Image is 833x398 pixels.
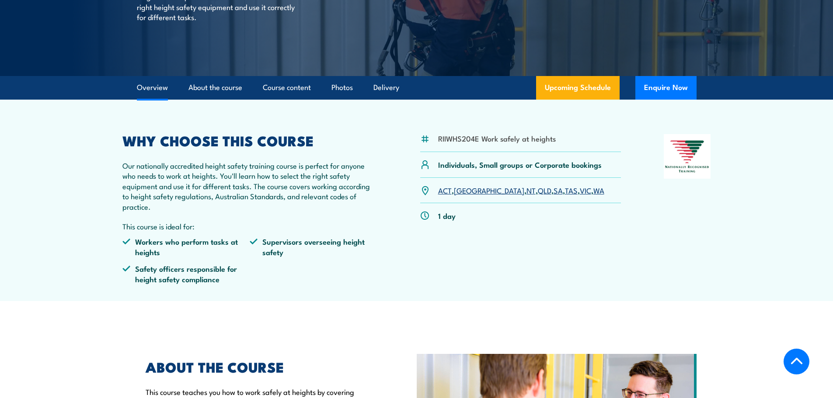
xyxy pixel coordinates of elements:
h2: WHY CHOOSE THIS COURSE [122,134,378,146]
p: , , , , , , , [438,185,604,195]
img: Nationally Recognised Training logo. [664,134,711,179]
li: Supervisors overseeing height safety [250,236,377,257]
p: Our nationally accredited height safety training course is perfect for anyone who needs to work a... [122,160,378,211]
li: RIIWHS204E Work safely at heights [438,133,556,143]
a: NT [526,185,536,195]
a: [GEOGRAPHIC_DATA] [454,185,524,195]
a: About the course [188,76,242,99]
a: TAS [565,185,578,195]
a: QLD [538,185,551,195]
a: Upcoming Schedule [536,76,620,100]
a: ACT [438,185,452,195]
a: Photos [331,76,353,99]
a: WA [593,185,604,195]
h2: ABOUT THE COURSE [146,360,376,373]
a: SA [554,185,563,195]
button: Enquire Now [635,76,697,100]
li: Workers who perform tasks at heights [122,236,250,257]
p: 1 day [438,211,456,221]
a: Overview [137,76,168,99]
a: VIC [580,185,591,195]
a: Course content [263,76,311,99]
p: This course is ideal for: [122,221,378,231]
p: Individuals, Small groups or Corporate bookings [438,159,602,170]
a: Delivery [373,76,399,99]
li: Safety officers responsible for height safety compliance [122,263,250,284]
